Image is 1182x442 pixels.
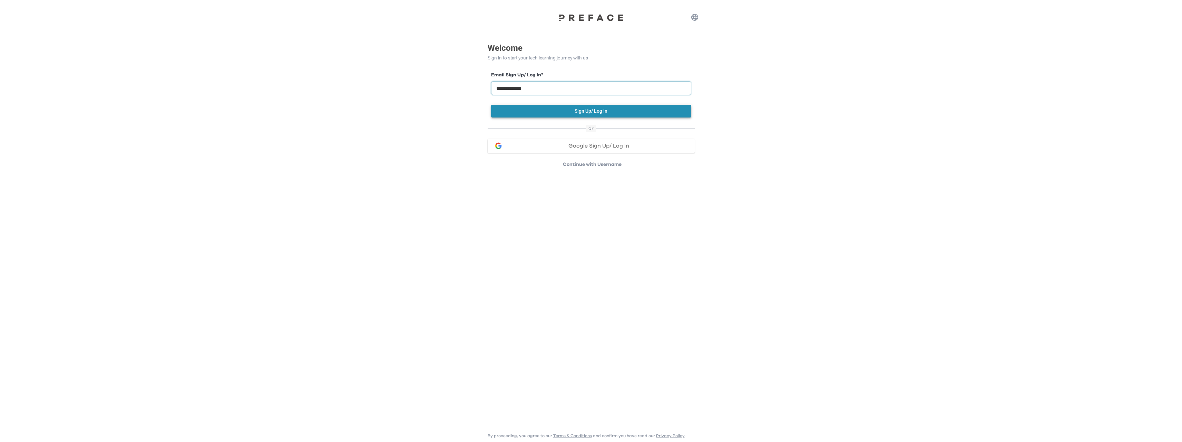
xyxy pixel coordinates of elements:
a: Privacy Policy [656,434,685,438]
a: Terms & Conditions [553,434,592,438]
p: Welcome [488,42,695,54]
label: Email Sign Up/ Log In * [491,72,691,79]
img: google login [494,142,502,150]
button: Sign Up/ Log In [491,105,691,117]
p: Continue with Username [490,161,695,168]
p: Sign in to start your tech learning journey with us [488,54,695,62]
span: Google Sign Up/ Log In [568,143,629,149]
span: or [586,125,596,132]
img: Preface Logo [557,14,626,21]
p: By proceeding, you agree to our and confirm you have read our . [488,433,686,439]
button: google loginGoogle Sign Up/ Log In [488,139,695,153]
